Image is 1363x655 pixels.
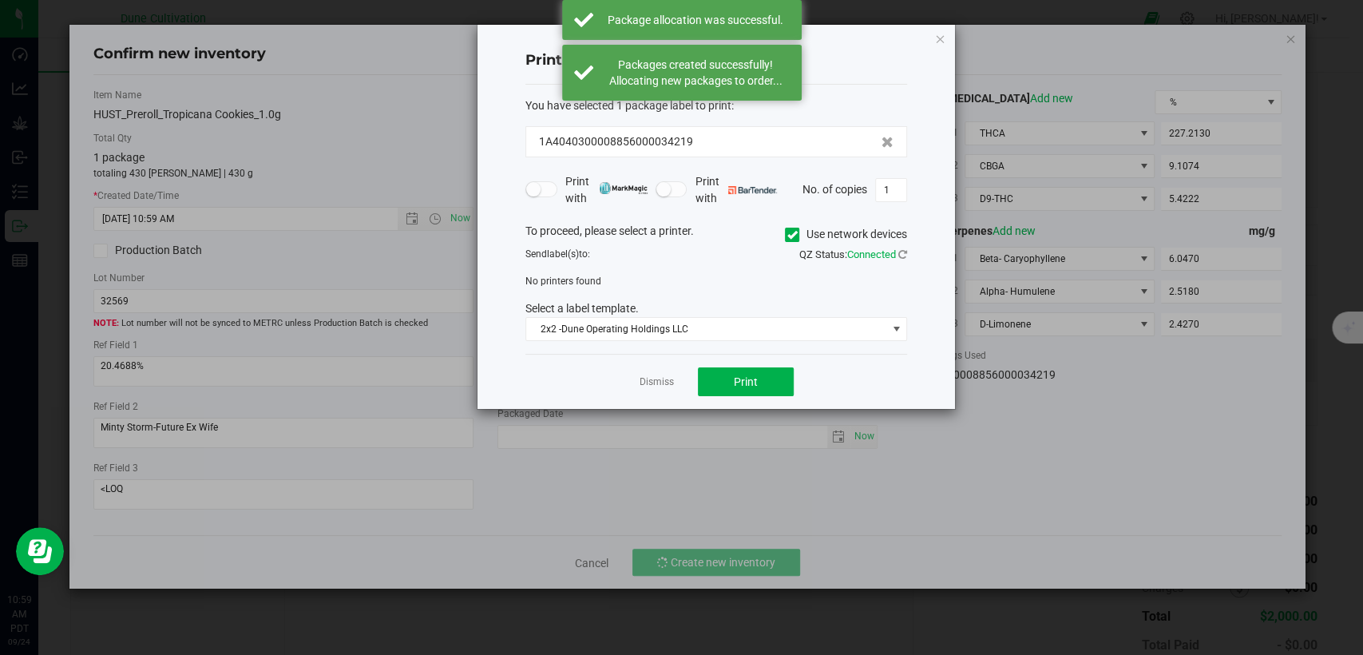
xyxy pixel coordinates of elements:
span: label(s) [547,248,579,260]
div: Select a label template. [513,300,919,317]
span: You have selected 1 package label to print [525,99,731,112]
h4: Print package label [525,50,907,71]
span: Send to: [525,248,590,260]
div: : [525,97,907,114]
span: Print with [695,173,777,207]
span: Connected [847,248,896,260]
img: mark_magic_cybra.png [599,182,648,194]
div: To proceed, please select a printer. [513,223,919,247]
button: Print [698,367,794,396]
iframe: Resource center [16,527,64,575]
span: No. of copies [802,182,867,195]
span: 2x2 -Dune Operating Holdings LLC [526,318,886,340]
span: 1A4040300008856000034219 [539,133,693,150]
div: Package allocation was successful. [602,12,790,28]
span: Print with [565,173,648,207]
label: Use network devices [785,226,907,243]
span: No printers found [525,276,601,287]
img: bartender.png [728,186,777,194]
div: Packages created successfully! Allocating new packages to order... [602,57,790,89]
a: Dismiss [640,375,674,389]
span: Print [734,375,758,388]
span: QZ Status: [799,248,907,260]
